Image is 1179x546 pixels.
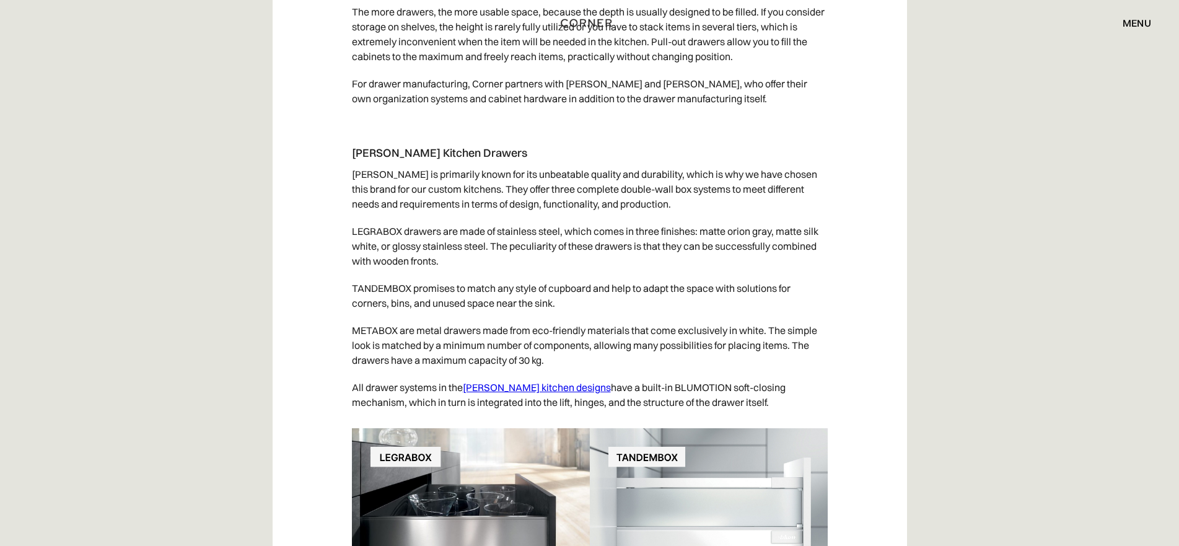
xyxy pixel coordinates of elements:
[463,381,611,394] a: [PERSON_NAME] kitchen designs
[352,70,828,112] p: For drawer manufacturing, Corner partners with [PERSON_NAME] and [PERSON_NAME], who offer their o...
[352,146,828,161] h4: [PERSON_NAME] Kitchen Drawers
[352,218,828,275] p: LEGRABOX drawers are made of stainless steel, which comes in three finishes: matte orion gray, ma...
[352,112,828,139] p: ‍
[352,317,828,374] p: METABOX are metal drawers made from eco-friendly materials that come exclusively in white. The si...
[1123,18,1151,28] div: menu
[352,374,828,416] p: All drawer systems in the have a built-in BLUMOTION soft-closing mechanism, which in turn is inte...
[1110,12,1151,33] div: menu
[352,161,828,218] p: [PERSON_NAME] is primarily known for its unbeatable quality and durability, which is why we have ...
[548,15,630,31] a: home
[352,275,828,317] p: TANDEMBOX promises to match any style of cupboard and help to adapt the space with solutions for ...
